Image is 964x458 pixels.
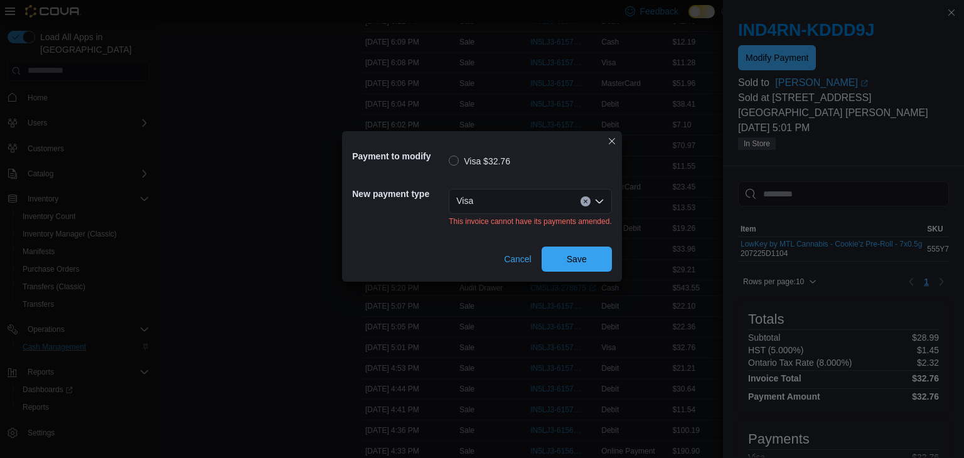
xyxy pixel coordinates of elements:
[499,247,537,272] button: Cancel
[449,154,510,169] label: Visa $32.76
[581,196,591,206] button: Clear input
[478,194,479,209] input: Accessible screen reader label
[594,196,604,206] button: Open list of options
[567,253,587,265] span: Save
[456,193,473,208] span: Visa
[542,247,612,272] button: Save
[604,134,619,149] button: Closes this modal window
[449,214,611,226] div: This invoice cannot have its payments amended.
[352,181,446,206] h5: New payment type
[504,253,532,265] span: Cancel
[352,144,446,169] h5: Payment to modify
